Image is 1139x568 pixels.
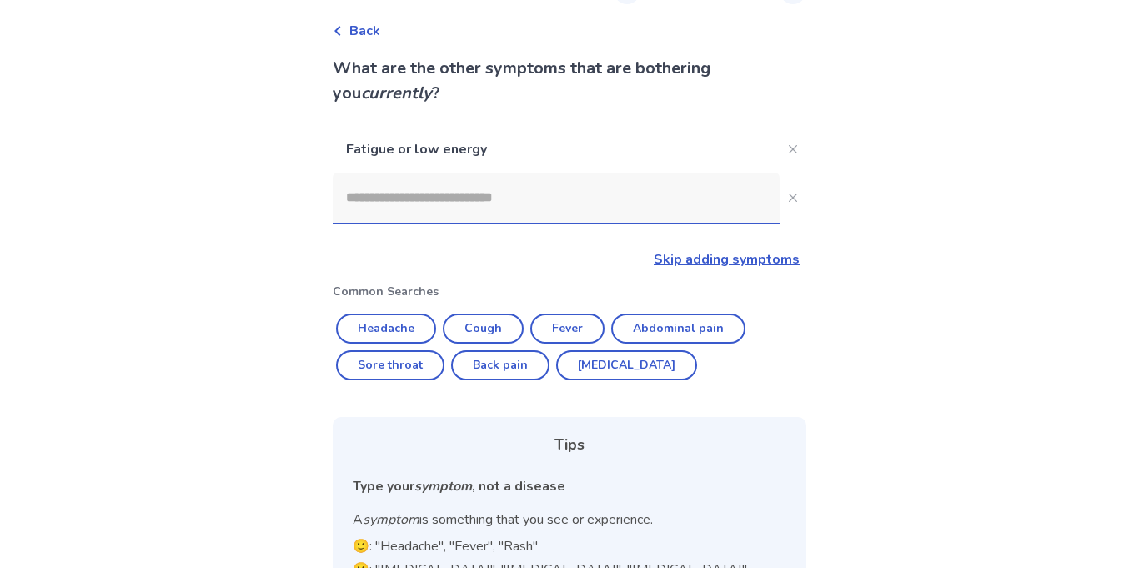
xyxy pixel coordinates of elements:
[780,184,806,211] button: Close
[451,350,549,380] button: Back pain
[349,21,380,41] span: Back
[353,476,786,496] div: Type your , not a disease
[556,350,697,380] button: [MEDICAL_DATA]
[611,314,745,344] button: Abdominal pain
[336,350,444,380] button: Sore throat
[780,136,806,163] button: Close
[333,126,780,173] p: Fatigue or low energy
[363,510,419,529] i: symptom
[654,250,800,269] a: Skip adding symptoms
[414,477,472,495] i: symptom
[333,283,806,300] p: Common Searches
[336,314,436,344] button: Headache
[530,314,605,344] button: Fever
[443,314,524,344] button: Cough
[333,56,806,106] p: What are the other symptoms that are bothering you ?
[353,536,786,556] p: 🙂: "Headache", "Fever", "Rash"
[333,173,780,223] input: Close
[361,82,432,104] i: currently
[353,510,786,530] p: A is something that you see or experience.
[353,434,786,456] div: Tips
